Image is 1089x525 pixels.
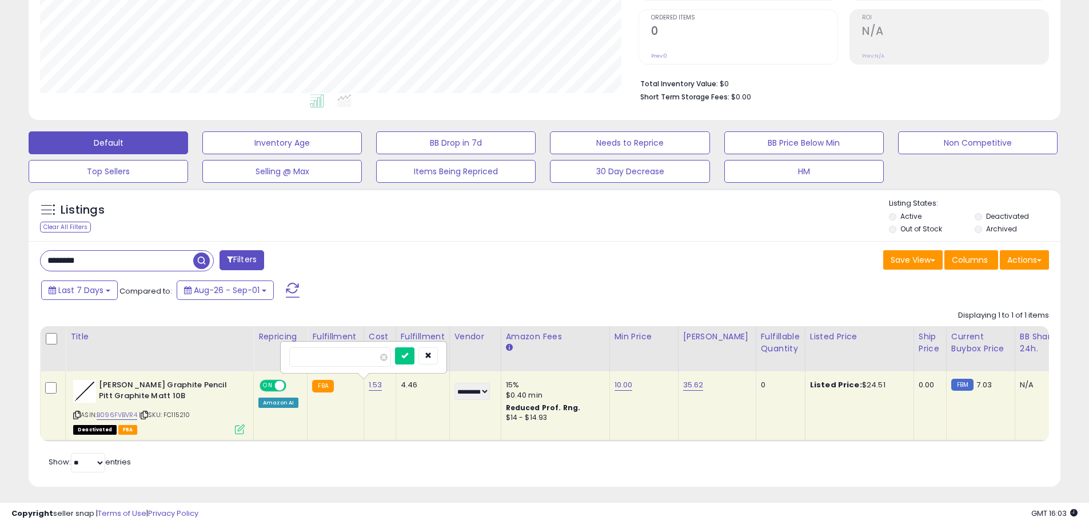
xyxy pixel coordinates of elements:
small: Prev: N/A [862,53,884,59]
button: Default [29,131,188,154]
a: B096FVBVR4 [97,410,137,420]
div: Ship Price [919,331,942,355]
button: Save View [883,250,943,270]
button: HM [724,160,884,183]
li: $0 [640,76,1040,90]
label: Out of Stock [900,224,942,234]
button: Non Competitive [898,131,1058,154]
span: $0.00 [731,91,751,102]
b: Total Inventory Value: [640,79,718,89]
button: Aug-26 - Sep-01 [177,280,274,300]
div: $14 - $14.93 [506,413,601,423]
div: Repricing [258,331,302,343]
div: Fulfillment [312,331,358,343]
label: Archived [986,224,1017,234]
span: All listings that are unavailable for purchase on Amazon for any reason other than out-of-stock [73,425,117,435]
small: FBA [312,380,333,392]
span: OFF [285,381,303,391]
span: ON [261,381,275,391]
div: 15% [506,380,601,390]
span: 7.03 [976,379,992,390]
span: Aug-26 - Sep-01 [194,284,260,296]
b: Short Term Storage Fees: [640,92,729,102]
div: Title [70,331,249,343]
span: Show: entries [49,456,131,467]
div: 0.00 [919,380,938,390]
a: Terms of Use [98,508,146,519]
button: Top Sellers [29,160,188,183]
a: 10.00 [615,379,633,391]
div: ASIN: [73,380,245,433]
small: Prev: 0 [651,53,667,59]
span: | SKU: FC115210 [139,410,190,419]
a: 35.62 [683,379,704,391]
button: 30 Day Decrease [550,160,709,183]
button: Actions [1000,250,1049,270]
span: ROI [862,15,1048,21]
a: Privacy Policy [148,508,198,519]
p: Listing States: [889,198,1060,209]
div: 0 [761,380,796,390]
div: Fulfillment Cost [401,331,445,355]
label: Active [900,211,922,221]
button: Needs to Reprice [550,131,709,154]
small: Amazon Fees. [506,343,513,353]
div: Vendor [454,331,496,343]
div: N/A [1020,380,1058,390]
h2: 0 [651,25,837,40]
a: 1.53 [369,379,382,391]
div: BB Share 24h. [1020,331,1062,355]
div: Displaying 1 to 1 of 1 items [958,310,1049,321]
button: BB Drop in 7d [376,131,536,154]
span: Columns [952,254,988,266]
button: Last 7 Days [41,280,118,300]
div: $24.51 [810,380,905,390]
div: Cost [369,331,391,343]
div: Amazon AI [258,398,298,408]
div: Min Price [615,331,673,343]
button: BB Price Below Min [724,131,884,154]
button: Filters [220,250,264,270]
button: Inventory Age [202,131,362,154]
div: Clear All Filters [40,222,91,233]
div: Current Buybox Price [951,331,1010,355]
div: Listed Price [810,331,909,343]
div: seller snap | | [11,508,198,519]
span: 2025-09-9 16:03 GMT [1031,508,1078,519]
button: Columns [944,250,998,270]
small: FBM [951,379,974,391]
div: [PERSON_NAME] [683,331,751,343]
span: Ordered Items [651,15,837,21]
button: Selling @ Max [202,160,362,183]
span: Compared to: [119,286,172,296]
span: FBA [118,425,138,435]
div: Amazon Fees [506,331,605,343]
h2: N/A [862,25,1048,40]
span: Last 7 Days [58,284,103,296]
div: Fulfillable Quantity [761,331,800,355]
label: Deactivated [986,211,1029,221]
img: 21-k0tPQ5WL._SL40_.jpg [73,380,96,403]
b: Reduced Prof. Rng. [506,403,581,412]
h5: Listings [61,202,105,218]
button: Items Being Repriced [376,160,536,183]
div: 4.46 [401,380,441,390]
div: $0.40 min [506,390,601,400]
b: [PERSON_NAME] Graphite Pencil Pitt Graphite Matt 10B [99,380,238,404]
th: CSV column name: cust_attr_2_Vendor [449,326,501,371]
b: Listed Price: [810,379,862,390]
strong: Copyright [11,508,53,519]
